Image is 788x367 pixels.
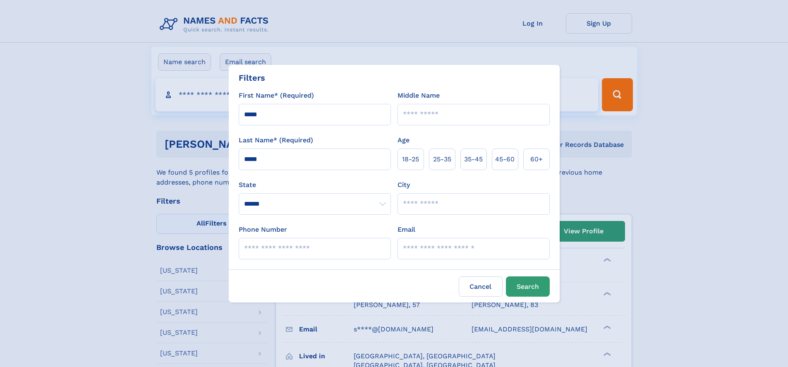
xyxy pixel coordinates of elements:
[239,91,314,101] label: First Name* (Required)
[530,154,543,164] span: 60+
[464,154,483,164] span: 35‑45
[239,225,287,235] label: Phone Number
[433,154,451,164] span: 25‑35
[495,154,515,164] span: 45‑60
[239,180,391,190] label: State
[398,180,410,190] label: City
[239,72,265,84] div: Filters
[506,276,550,297] button: Search
[398,91,440,101] label: Middle Name
[459,276,503,297] label: Cancel
[398,135,410,145] label: Age
[402,154,419,164] span: 18‑25
[239,135,313,145] label: Last Name* (Required)
[398,225,415,235] label: Email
